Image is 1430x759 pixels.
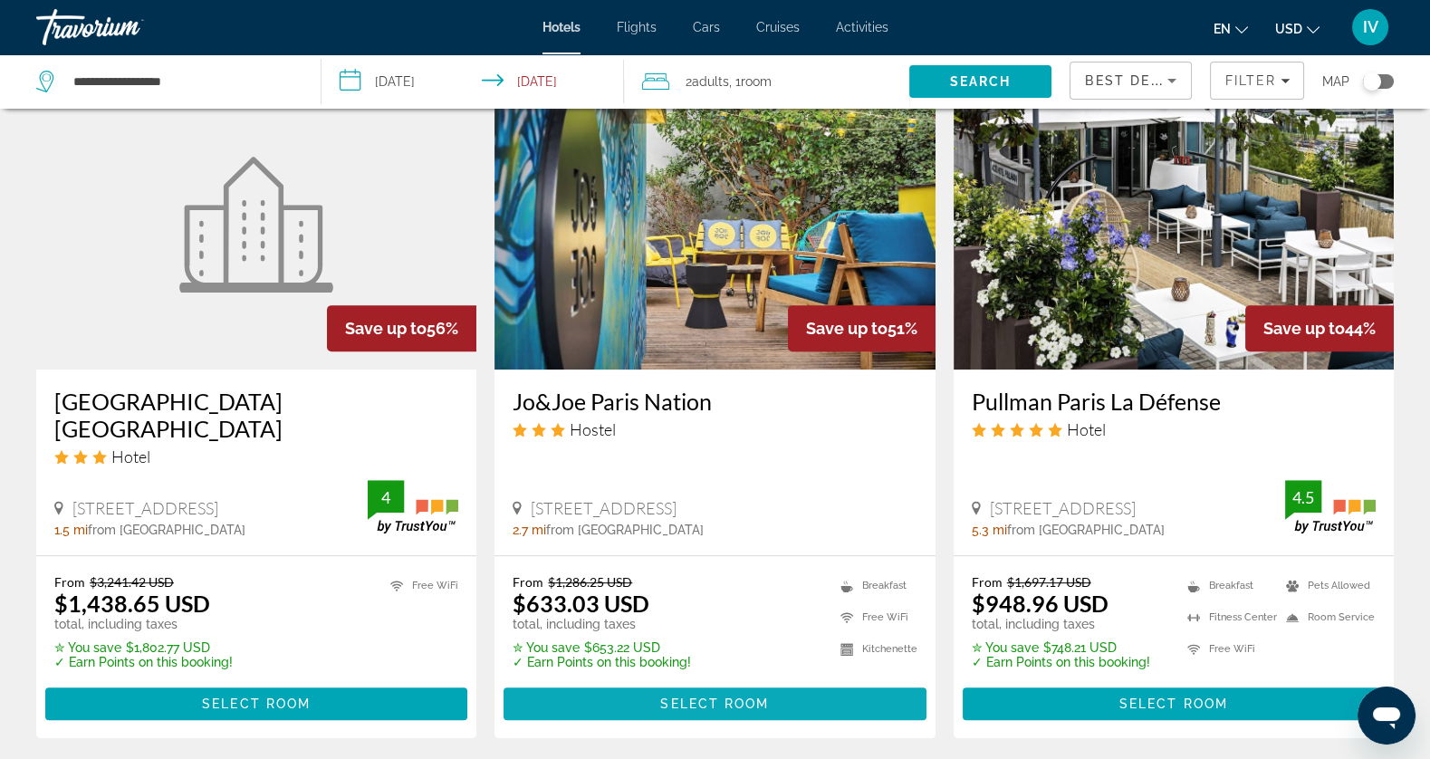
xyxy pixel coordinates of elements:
span: ✮ You save [54,640,121,655]
iframe: Кнопка запуска окна обмена сообщениями [1358,687,1416,745]
span: Search [950,74,1012,89]
span: From [972,574,1003,590]
span: [STREET_ADDRESS] [531,498,677,518]
span: from [GEOGRAPHIC_DATA] [1007,523,1165,537]
span: Filter [1224,73,1276,88]
a: Select Room [45,692,467,712]
a: Cruises [756,20,800,34]
button: Change language [1214,15,1248,42]
span: from [GEOGRAPHIC_DATA] [546,523,704,537]
div: 3 star Hostel [513,419,917,439]
span: [STREET_ADDRESS] [72,498,218,518]
mat-select: Sort by [1085,70,1176,91]
a: [GEOGRAPHIC_DATA] [GEOGRAPHIC_DATA] [54,388,458,442]
span: Hotel [111,447,150,466]
span: Best Deals [1085,73,1179,88]
span: 2.7 mi [513,523,546,537]
img: Pullman Paris La Défense [954,80,1394,370]
del: $1,697.17 USD [1007,574,1091,590]
p: ✓ Earn Points on this booking! [513,655,691,669]
div: 4.5 [1285,486,1321,508]
li: Free WiFi [381,574,458,597]
a: Cars [693,20,720,34]
button: Select Room [45,687,467,720]
a: Activities [836,20,888,34]
span: Map [1322,69,1349,94]
li: Fitness Center [1178,606,1277,629]
img: TrustYou guest rating badge [1285,480,1376,533]
a: Jo&Joe Paris Nation [494,80,935,370]
img: Hôtel Bellevue Paris Montmartre [179,157,333,293]
button: Select check in and out date [322,54,625,109]
button: Toggle map [1349,73,1394,90]
input: Search hotel destination [72,68,293,95]
a: Select Room [504,692,926,712]
div: 51% [788,305,936,351]
span: Hotel [1067,419,1106,439]
p: total, including taxes [972,617,1150,631]
a: Flights [617,20,657,34]
a: Hotels [542,20,581,34]
li: Pets Allowed [1277,574,1376,597]
a: Pullman Paris La Défense [972,388,1376,415]
div: 56% [327,305,476,351]
button: Filters [1210,62,1304,100]
li: Room Service [1277,606,1376,629]
span: ✮ You save [513,640,580,655]
span: [STREET_ADDRESS] [990,498,1136,518]
span: Save up to [806,319,888,338]
div: 3 star Hotel [54,447,458,466]
span: USD [1275,22,1302,36]
button: Change currency [1275,15,1320,42]
div: 5 star Hotel [972,419,1376,439]
span: Save up to [345,319,427,338]
span: en [1214,22,1231,36]
a: Select Room [963,692,1385,712]
p: ✓ Earn Points on this booking! [972,655,1150,669]
button: Travelers: 2 adults, 0 children [624,54,909,109]
li: Breakfast [1178,574,1277,597]
p: total, including taxes [513,617,691,631]
span: IV [1363,18,1378,36]
div: 4 [368,486,404,508]
p: ✓ Earn Points on this booking! [54,655,233,669]
ins: $1,438.65 USD [54,590,210,617]
span: Select Room [660,697,769,711]
span: ✮ You save [972,640,1039,655]
p: $653.22 USD [513,640,691,655]
span: Select Room [1119,697,1228,711]
del: $1,286.25 USD [548,574,632,590]
p: $1,802.77 USD [54,640,233,655]
div: 44% [1245,305,1394,351]
a: Hôtel Bellevue Paris Montmartre [36,80,476,370]
li: Free WiFi [831,606,917,629]
img: TrustYou guest rating badge [368,480,458,533]
button: User Menu [1347,8,1394,46]
span: From [513,574,543,590]
span: Room [741,74,772,89]
p: $748.21 USD [972,640,1150,655]
a: Jo&Joe Paris Nation [513,388,917,415]
span: 2 [686,69,729,94]
a: Travorium [36,4,217,51]
p: total, including taxes [54,617,233,631]
button: Select Room [504,687,926,720]
span: 5.3 mi [972,523,1007,537]
ins: $948.96 USD [972,590,1108,617]
li: Breakfast [831,574,917,597]
span: From [54,574,85,590]
span: Adults [692,74,729,89]
li: Free WiFi [1178,638,1277,660]
span: Select Room [202,697,311,711]
li: Kitchenette [831,638,917,660]
span: Hostel [570,419,616,439]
